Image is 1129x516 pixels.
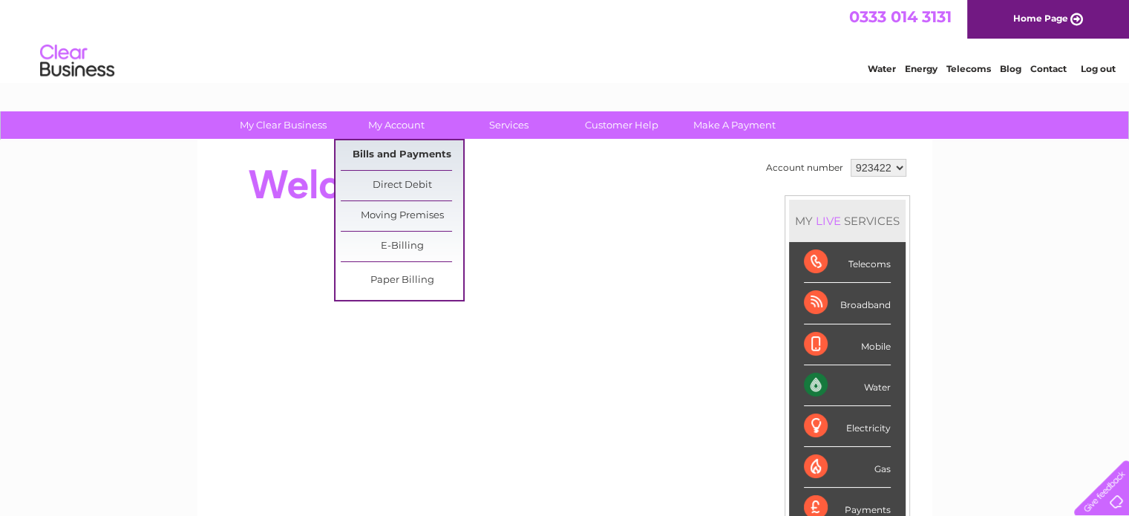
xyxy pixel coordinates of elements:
div: LIVE [813,214,844,228]
div: Broadband [804,283,891,324]
a: Make A Payment [673,111,796,139]
a: Moving Premises [341,201,463,231]
td: Account number [762,155,847,180]
a: Paper Billing [341,266,463,295]
a: Blog [1000,63,1021,74]
a: My Account [335,111,457,139]
a: 0333 014 3131 [849,7,952,26]
a: Water [868,63,896,74]
a: Bills and Payments [341,140,463,170]
a: Customer Help [560,111,683,139]
div: Gas [804,447,891,488]
a: Services [448,111,570,139]
a: Energy [905,63,937,74]
a: Telecoms [946,63,991,74]
div: Electricity [804,406,891,447]
a: My Clear Business [222,111,344,139]
a: E-Billing [341,232,463,261]
a: Log out [1080,63,1115,74]
div: Mobile [804,324,891,365]
div: Clear Business is a trading name of Verastar Limited (registered in [GEOGRAPHIC_DATA] No. 3667643... [215,8,916,72]
img: logo.png [39,39,115,84]
div: Water [804,365,891,406]
div: MY SERVICES [789,200,906,242]
a: Contact [1030,63,1067,74]
div: Telecoms [804,242,891,283]
a: Direct Debit [341,171,463,200]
